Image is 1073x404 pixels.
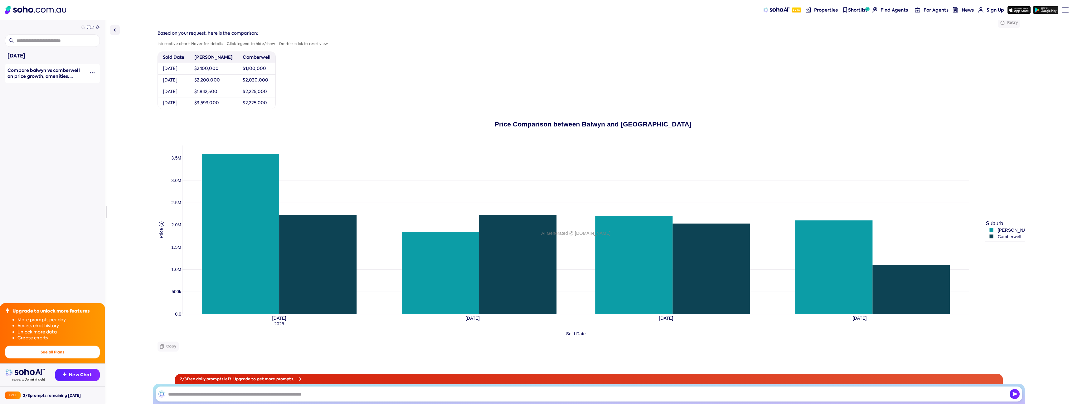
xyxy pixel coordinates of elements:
td: $1,842,500 [189,86,238,97]
img: app-store icon [1007,6,1031,14]
img: for-agents-nav icon [915,7,920,12]
span: Compare balwyn vs camberwell on price growth, amenities, schools etc [7,67,80,86]
td: $2,225,000 [238,86,275,97]
img: Data provided by Domain Insight [12,378,45,381]
td: $1,100,000 [238,63,275,75]
span: Shortlist [848,7,867,13]
span: Sign Up [987,7,1004,13]
img: Sidebar toggle icon [111,26,119,34]
img: for-agents-nav icon [978,7,983,12]
img: Retry icon [1000,21,1005,25]
img: Copy icon [160,344,164,349]
li: Access chat history [17,323,100,329]
th: Sold Date [158,52,190,63]
span: Beta [792,7,801,12]
td: [DATE] [158,86,190,97]
div: [DATE] [7,52,97,60]
span: Properties [814,7,838,13]
span: Based on your request, here is the comparison: [158,30,259,36]
td: $2,225,000 [238,97,275,109]
img: Recommendation icon [63,372,66,376]
img: google-play icon [1033,6,1058,14]
a: Compare balwyn vs camberwell on price growth, amenities, schools etc [5,64,85,83]
img: Find agents icon [872,7,877,12]
td: [DATE] [158,63,190,75]
div: Compare balwyn vs camberwell on price growth, amenities, schools etc [7,67,85,80]
small: Interactive chart: Hover for details - Click legend to hide/show - Double-click to reset view [158,41,328,46]
td: $2,030,000 [238,74,275,86]
button: Retry [998,18,1021,28]
span: For Agents [924,7,949,13]
img: Soho Logo [5,6,66,14]
button: See all Plans [5,346,100,358]
div: 2 / 3 free daily prompts left. Upgrade to get more prompts. [175,374,1003,384]
img: news-nav icon [953,7,958,12]
img: Arrow icon [297,377,301,381]
img: properties-nav icon [806,7,811,12]
button: New Chat [55,369,100,381]
li: More prompts per day [17,317,100,323]
li: Unlock more data [17,329,100,335]
button: Copy [158,342,179,352]
td: [DATE] [158,97,190,109]
img: sohoAI logo [763,7,790,12]
img: shortlist-nav icon [842,7,848,12]
td: $3,593,000 [189,97,238,109]
img: Upgrade icon [5,308,10,313]
td: $2,200,000 [189,74,238,86]
text: Suburb [986,220,1003,226]
img: SohoAI logo black [158,390,166,398]
span: News [962,7,974,13]
div: Free [5,392,21,399]
span: Find Agents [881,7,908,13]
img: Send icon [1010,389,1020,399]
li: Create charts [17,335,100,341]
button: Send [1010,389,1020,399]
td: $2,100,000 [189,63,238,75]
th: Camberwell [238,52,275,63]
div: Upgrade to unlock more features [12,308,90,314]
img: More icon [90,70,95,75]
div: 2 / 3 prompts remaining [DATE] [23,393,81,398]
th: [PERSON_NAME] [189,52,238,63]
td: [DATE] [158,74,190,86]
img: sohoai logo [5,369,45,376]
